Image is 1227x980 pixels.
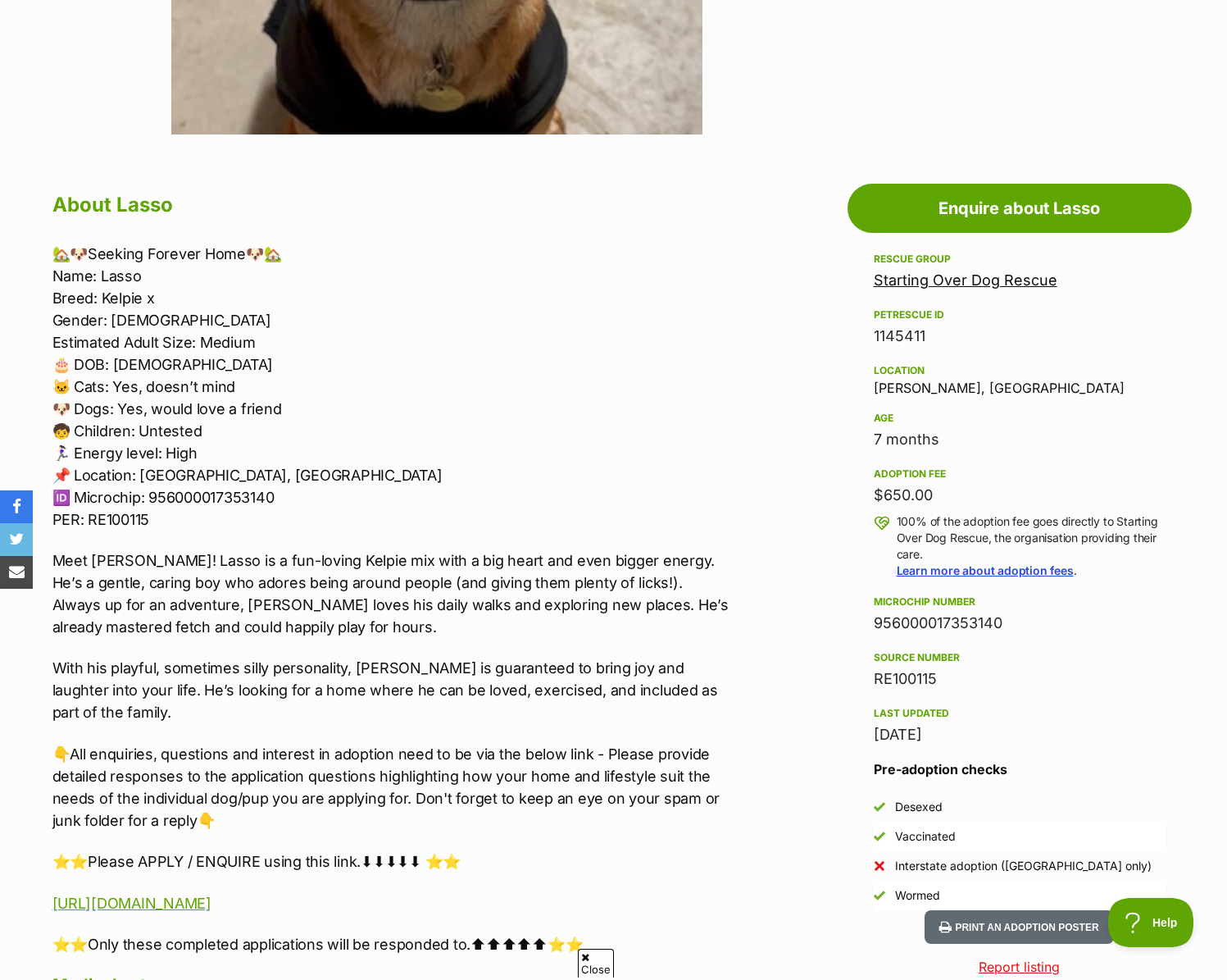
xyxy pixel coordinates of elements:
span: Close [578,949,614,978]
div: Location [874,364,1166,377]
a: Learn more about adoption fees [897,563,1074,577]
p: ⭐⭐Only these completed applications will be responded to.⬆⬆⬆⬆⬆⭐⭐ [52,933,729,955]
img: No [874,860,885,872]
p: 🏡🐶Seeking Forever Home🐶🏡 Name: Lasso Breed: Kelpie x Gender: [DEMOGRAPHIC_DATA] Estimated Adult S... [52,243,729,531]
iframe: Help Scout Beacon - Open [1108,898,1194,947]
div: PetRescue ID [874,308,1166,321]
div: 7 months [874,428,1166,451]
div: $650.00 [874,484,1166,507]
div: 1145411 [874,325,1166,348]
p: Meet [PERSON_NAME]! Lasso is a fun-loving Kelpie mix with a big heart and even bigger energy. He’... [52,549,729,638]
img: Yes [874,890,885,901]
p: With his playful, sometimes silly personality, [PERSON_NAME] is guaranteed to bring joy and laugh... [52,657,729,723]
div: Adoption fee [874,467,1166,481]
p: 100% of the adoption fee goes directly to Starting Over Dog Rescue, the organisation providing th... [897,513,1166,579]
div: Last updated [874,707,1166,720]
img: Yes [874,831,885,842]
img: Yes [874,801,885,813]
div: Desexed [895,799,943,815]
div: Interstate adoption ([GEOGRAPHIC_DATA] only) [895,858,1152,874]
a: Enquire about Lasso [848,184,1192,233]
h3: Pre-adoption checks [874,759,1166,779]
button: Print an adoption poster [925,910,1113,944]
a: Report listing [848,957,1192,977]
div: Rescue group [874,253,1166,266]
div: Vaccinated [895,828,956,845]
div: 956000017353140 [874,612,1166,635]
div: Source number [874,651,1166,664]
div: Microchip number [874,595,1166,609]
p: 👇All enquiries, questions and interest in adoption need to be via the below link - Please provide... [52,743,729,832]
div: RE100115 [874,668,1166,691]
div: [PERSON_NAME], [GEOGRAPHIC_DATA] [874,361,1166,395]
div: Wormed [895,887,940,904]
a: [URL][DOMAIN_NAME] [52,895,211,912]
div: [DATE] [874,723,1166,746]
div: Age [874,412,1166,425]
p: ⭐⭐Please APPLY / ENQUIRE using this link.⬇⬇⬇⬇⬇ ⭐⭐ [52,850,729,873]
a: Starting Over Dog Rescue [874,271,1057,289]
h2: About Lasso [52,187,729,223]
